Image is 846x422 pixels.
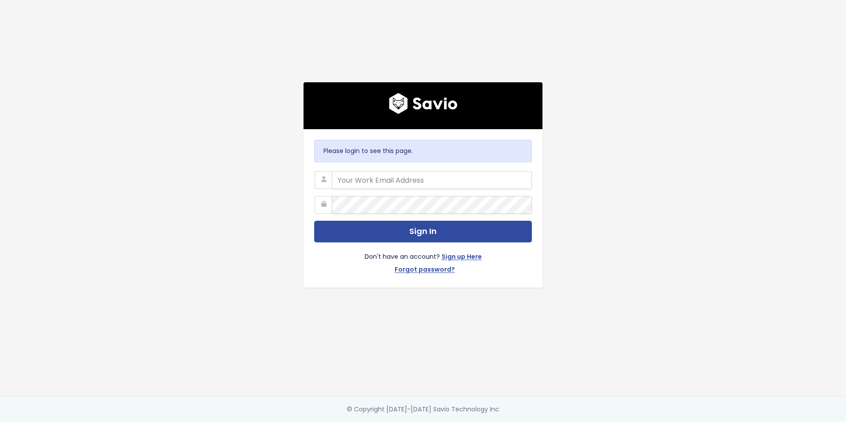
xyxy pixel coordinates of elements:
[395,264,455,277] a: Forgot password?
[389,93,458,114] img: logo600x187.a314fd40982d.png
[323,146,523,157] p: Please login to see this page.
[314,242,532,277] div: Don't have an account?
[314,221,532,242] button: Sign In
[332,171,532,189] input: Your Work Email Address
[347,404,499,415] div: © Copyright [DATE]-[DATE] Savio Technology Inc
[442,251,482,264] a: Sign up Here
